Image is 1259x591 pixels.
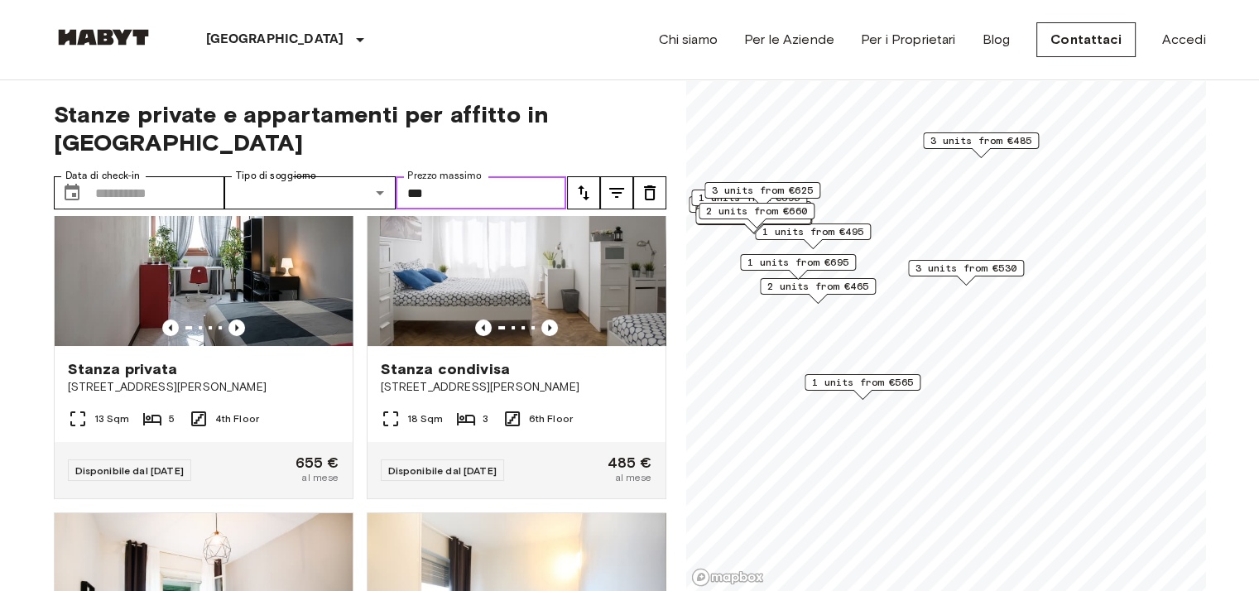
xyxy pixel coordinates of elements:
[699,203,815,228] div: Map marker
[162,320,179,336] button: Previous image
[704,182,820,208] div: Map marker
[633,176,666,209] button: tune
[614,470,651,485] span: al mese
[755,223,871,249] div: Map marker
[760,278,876,304] div: Map marker
[861,30,956,50] a: Per i Proprietari
[915,261,1016,276] span: 3 units from €530
[54,29,153,46] img: Habyt
[744,30,834,50] a: Per le Aziende
[407,169,481,183] label: Prezzo massimo
[567,176,600,209] button: tune
[982,30,1010,50] a: Blog
[75,464,184,477] span: Disponibile dal [DATE]
[475,320,492,336] button: Previous image
[712,183,813,198] span: 3 units from €625
[762,224,863,239] span: 1 units from €495
[689,196,805,222] div: Map marker
[407,411,444,426] span: 18 Sqm
[812,375,913,390] span: 1 units from €565
[696,205,812,231] div: Map marker
[1162,30,1206,50] a: Accedi
[54,147,353,499] a: Marketing picture of unit IT-14-009-001-01HPrevious imagePrevious imageStanza privata[STREET_ADDR...
[747,255,848,270] span: 1 units from €695
[388,464,497,477] span: Disponibile dal [DATE]
[691,190,807,215] div: Map marker
[54,100,666,156] span: Stanze private e appartamenti per affitto in [GEOGRAPHIC_DATA]
[767,279,868,294] span: 2 units from €465
[228,320,245,336] button: Previous image
[68,359,178,379] span: Stanza privata
[381,379,652,396] span: [STREET_ADDRESS][PERSON_NAME]
[296,455,339,470] span: 655 €
[706,204,807,219] span: 2 units from €660
[608,455,652,470] span: 485 €
[930,133,1031,148] span: 3 units from €485
[541,320,558,336] button: Previous image
[695,208,811,233] div: Map marker
[169,411,175,426] span: 5
[68,379,339,396] span: [STREET_ADDRESS][PERSON_NAME]
[206,30,344,50] p: [GEOGRAPHIC_DATA]
[55,176,89,209] button: Choose date
[691,568,764,587] a: Mapbox logo
[1036,22,1136,57] a: Contattaci
[740,254,856,280] div: Map marker
[94,411,130,426] span: 13 Sqm
[805,374,920,400] div: Map marker
[923,132,1039,158] div: Map marker
[658,30,717,50] a: Chi siamo
[699,190,800,205] span: 1 units from €695
[529,411,573,426] span: 6th Floor
[908,260,1024,286] div: Map marker
[600,176,633,209] button: tune
[55,147,353,346] img: Marketing picture of unit IT-14-009-001-01H
[65,169,140,183] label: Data di check-in
[301,470,339,485] span: al mese
[483,411,488,426] span: 3
[381,359,510,379] span: Stanza condivisa
[367,147,666,499] a: Marketing picture of unit IT-14-026-002-02HPrevious imagePrevious imageStanza condivisa[STREET_AD...
[368,147,666,346] img: Marketing picture of unit IT-14-026-002-02H
[215,411,259,426] span: 4th Floor
[236,169,316,183] label: Tipo di soggiorno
